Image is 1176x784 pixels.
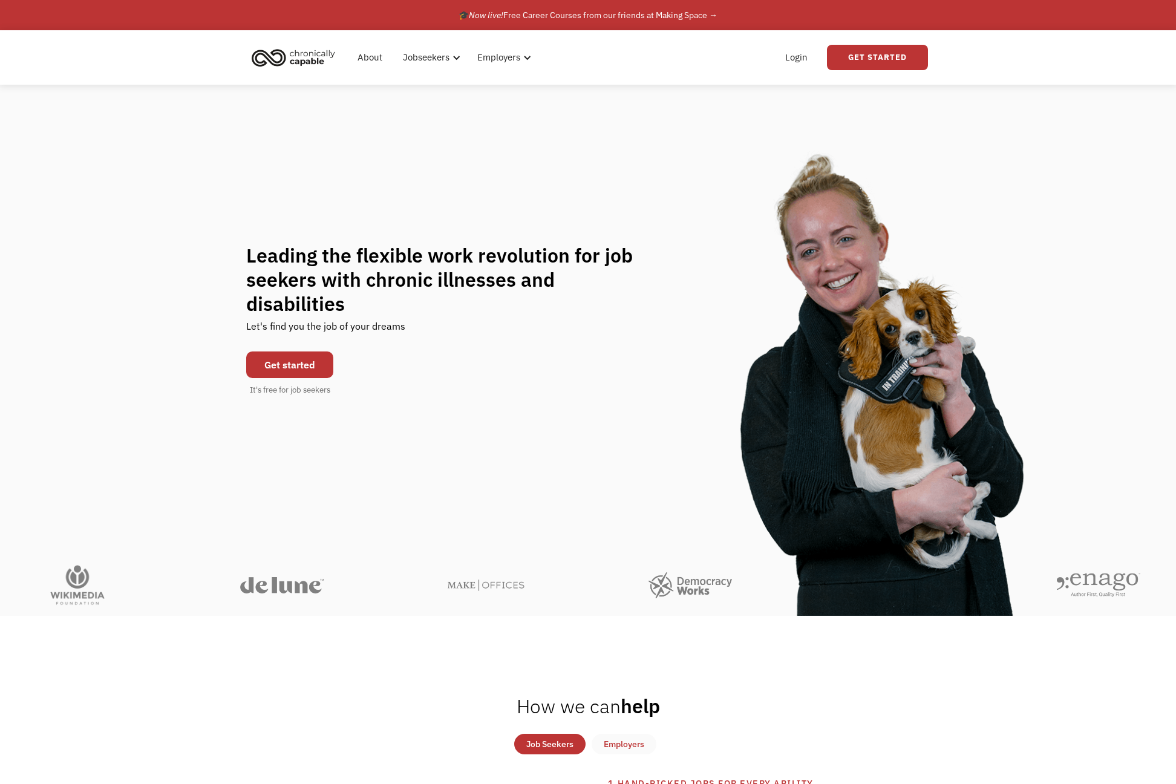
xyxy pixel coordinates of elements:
div: Employers [470,38,535,77]
span: How we can [517,693,621,719]
a: About [350,38,390,77]
h1: Leading the flexible work revolution for job seekers with chronic illnesses and disabilities [246,243,656,316]
img: Chronically Capable logo [248,44,339,71]
h2: help [517,694,660,718]
div: Employers [477,50,520,65]
div: Jobseekers [396,38,464,77]
a: Get started [246,351,333,378]
div: Let's find you the job of your dreams [246,316,405,345]
a: home [248,44,344,71]
a: Get Started [827,45,928,70]
div: 🎓 Free Career Courses from our friends at Making Space → [459,8,717,22]
em: Now live! [469,10,503,21]
div: It's free for job seekers [250,384,330,396]
div: Jobseekers [403,50,449,65]
div: Employers [604,737,644,751]
a: Login [778,38,815,77]
div: Job Seekers [526,737,573,751]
